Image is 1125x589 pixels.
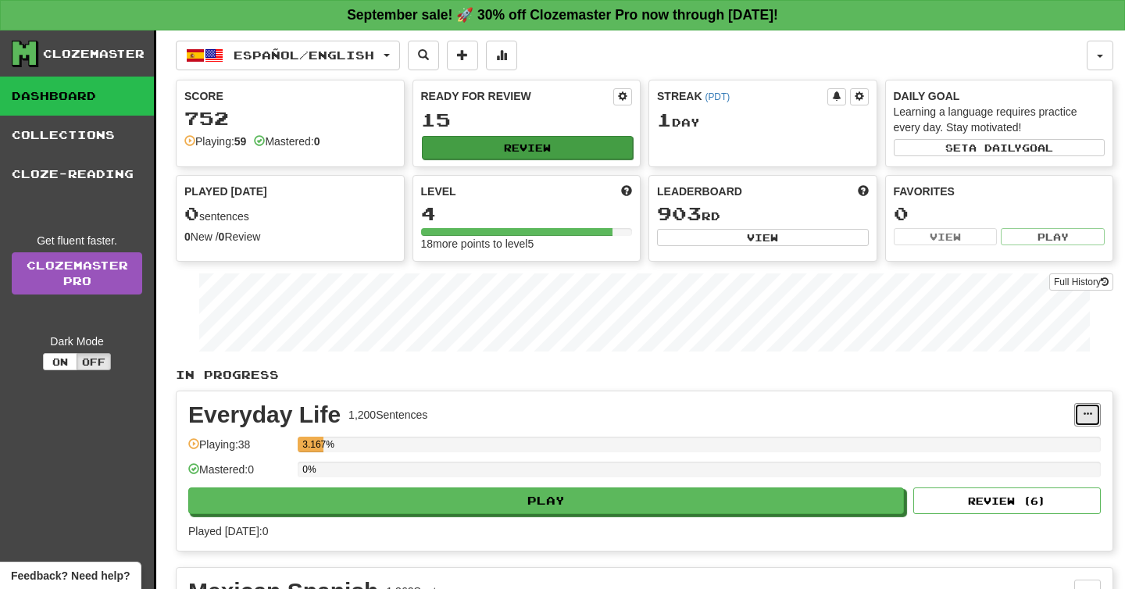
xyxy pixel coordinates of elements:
div: Daily Goal [894,88,1105,104]
div: Favorites [894,184,1105,199]
div: Clozemaster [43,46,145,62]
span: This week in points, UTC [858,184,869,199]
div: sentences [184,204,396,224]
div: 0 [894,204,1105,223]
span: Open feedback widget [11,568,130,584]
div: Ready for Review [421,88,614,104]
div: rd [657,204,869,224]
span: a daily [969,142,1022,153]
button: More stats [486,41,517,70]
div: Get fluent faster. [12,233,142,248]
a: ClozemasterPro [12,252,142,294]
div: 4 [421,204,633,223]
span: Level [421,184,456,199]
span: Played [DATE]: 0 [188,525,268,537]
button: Play [188,487,904,514]
strong: September sale! 🚀 30% off Clozemaster Pro now through [DATE]! [347,7,778,23]
strong: 0 [219,230,225,243]
button: Review (6) [913,487,1101,514]
button: View [894,228,998,245]
span: Español / English [234,48,374,62]
div: Score [184,88,396,104]
div: Mastered: 0 [188,462,290,487]
span: Score more points to level up [621,184,632,199]
p: In Progress [176,367,1113,383]
button: On [43,353,77,370]
strong: 0 [184,230,191,243]
div: 18 more points to level 5 [421,236,633,252]
div: 15 [421,110,633,130]
span: Leaderboard [657,184,742,199]
div: 1,200 Sentences [348,407,427,423]
span: 1 [657,109,672,130]
div: Everyday Life [188,403,341,427]
span: 0 [184,202,199,224]
div: Streak [657,88,827,104]
div: Dark Mode [12,334,142,349]
button: Add sentence to collection [447,41,478,70]
div: 3.167% [302,437,323,452]
div: Mastered: [254,134,320,149]
button: Seta dailygoal [894,139,1105,156]
span: Played [DATE] [184,184,267,199]
span: 903 [657,202,702,224]
button: Full History [1049,273,1113,291]
button: Search sentences [408,41,439,70]
div: Playing: [184,134,246,149]
div: 752 [184,109,396,128]
div: Playing: 38 [188,437,290,462]
button: View [657,229,869,246]
button: Play [1001,228,1105,245]
div: Day [657,110,869,130]
a: (PDT) [705,91,730,102]
button: Español/English [176,41,400,70]
strong: 0 [314,135,320,148]
strong: 59 [234,135,247,148]
button: Review [422,136,634,159]
button: Off [77,353,111,370]
div: New / Review [184,229,396,245]
div: Learning a language requires practice every day. Stay motivated! [894,104,1105,135]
